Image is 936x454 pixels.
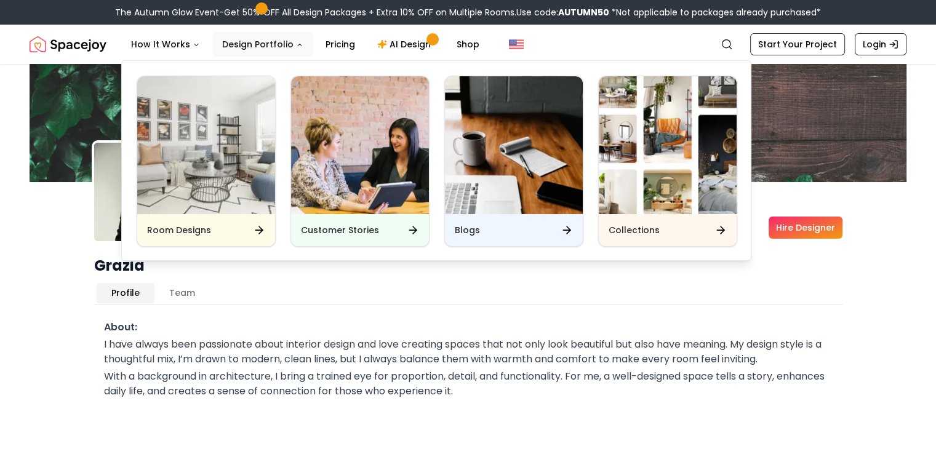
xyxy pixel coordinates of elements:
[769,217,842,239] a: Hire Designer
[97,283,154,303] button: Profile
[30,32,106,57] img: Spacejoy Logo
[447,32,489,57] a: Shop
[516,6,609,18] span: Use code:
[301,224,379,236] h6: Customer Stories
[445,76,583,214] img: Blogs
[291,76,429,214] img: Customer Stories
[115,6,821,18] div: The Autumn Glow Event-Get 50% OFF All Design Packages + Extra 10% OFF on Multiple Rooms.
[137,76,276,247] a: Room DesignsRoom Designs
[94,143,193,241] img: designer
[290,76,430,247] a: Customer StoriesCustomer Stories
[94,256,842,276] h1: Grazia
[212,32,313,57] button: Design Portfolio
[147,224,211,236] h6: Room Designs
[121,32,210,57] button: How It Works
[30,64,906,182] img: Grazia cover image
[599,76,737,214] img: Collections
[154,283,210,303] button: Team
[104,337,833,367] p: I have always been passionate about interior design and love creating spaces that not only look b...
[122,61,752,261] div: Design Portfolio
[30,25,906,64] nav: Global
[598,76,737,247] a: CollectionsCollections
[855,33,906,55] a: Login
[316,32,365,57] a: Pricing
[750,33,845,55] a: Start Your Project
[509,37,524,52] img: United States
[137,76,275,214] img: Room Designs
[121,32,489,57] nav: Main
[455,224,480,236] h6: Blogs
[558,6,609,18] b: AUTUMN50
[104,369,833,399] p: With a background in architecture, I bring a trained eye for proportion, detail, and functionalit...
[104,320,833,335] h3: About:
[609,6,821,18] span: *Not applicable to packages already purchased*
[367,32,444,57] a: AI Design
[609,224,660,236] h6: Collections
[444,76,583,247] a: BlogsBlogs
[30,32,106,57] a: Spacejoy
